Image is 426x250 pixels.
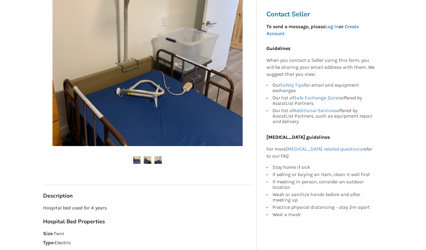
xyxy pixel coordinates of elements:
[272,165,375,171] div: Stay home if sick
[272,191,375,204] div: Wash or sanitize hands before and after meeting up
[280,82,304,88] a: Safety Tips
[266,45,291,51] b: Guidelines
[43,240,252,247] p: : Electric
[272,211,375,217] div: Wear a mask
[266,24,359,36] strong: To send a message, please or
[272,94,375,107] div: Our list of offered by AssistList Partners
[272,171,375,178] div: If selling or buying an item, clean it well first
[272,107,375,124] div: Our list of offered by AssistList Partners, such as equipment repair and delivery
[272,204,375,211] div: Practice physical distancing - stay 2m apart
[133,156,141,164] img: hospital bed with special mattress-hospital bed-bedroom equipment-north vancouver-assistlist-listing
[266,146,375,160] p: For more refer to our FAQ
[326,24,339,29] a: Log In
[294,95,341,101] a: Safe Exchange Zones
[43,218,252,225] h3: Hospital Bed Properties
[294,108,336,113] a: Additional Services
[266,134,330,140] b: [MEDICAL_DATA] guidelines
[43,205,252,212] p: Hospital bed used for 4 years
[266,10,378,18] h3: Contact Seller
[144,156,151,164] img: hospital bed with special mattress-hospital bed-bedroom equipment-north vancouver-assistlist-listing
[266,57,375,78] p: When you contact a Seller using this form, you will be sharing your email address with them. We s...
[43,192,252,199] h3: Description
[154,156,162,164] img: hospital bed with special mattress-hospital bed-bedroom equipment-north vancouver-assistlist-listing
[272,178,375,191] div: If meeting in person, consider an outdoor location
[286,146,363,152] a: [MEDICAL_DATA] related questions
[43,231,53,237] strong: Size
[43,231,252,238] p: : Twin
[272,82,375,94] div: Our for email and equipment exchanges
[43,240,54,246] strong: Type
